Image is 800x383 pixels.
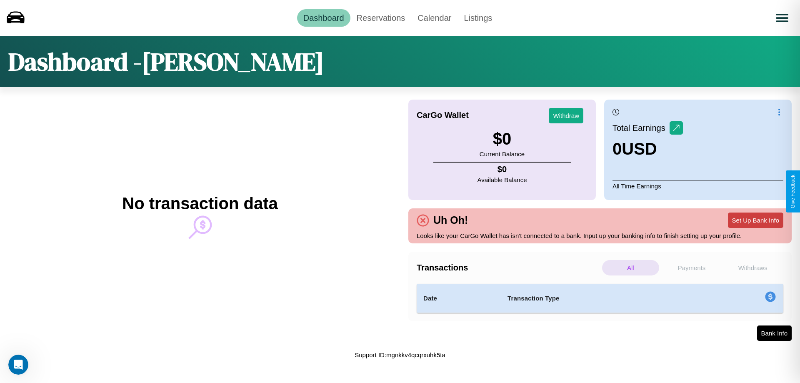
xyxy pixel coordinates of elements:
[612,180,783,192] p: All Time Earnings
[612,120,670,135] p: Total Earnings
[549,108,583,123] button: Withdraw
[790,175,796,208] div: Give Feedback
[480,148,525,160] p: Current Balance
[612,140,683,158] h3: 0 USD
[480,130,525,148] h3: $ 0
[423,293,494,303] h4: Date
[602,260,659,275] p: All
[728,213,783,228] button: Set Up Bank Info
[507,293,697,303] h4: Transaction Type
[8,45,324,79] h1: Dashboard - [PERSON_NAME]
[457,9,498,27] a: Listings
[417,110,469,120] h4: CarGo Wallet
[429,214,472,226] h4: Uh Oh!
[770,6,794,30] button: Open menu
[417,263,600,273] h4: Transactions
[350,9,412,27] a: Reservations
[477,165,527,174] h4: $ 0
[8,355,28,375] iframe: Intercom live chat
[411,9,457,27] a: Calendar
[477,174,527,185] p: Available Balance
[724,260,781,275] p: Withdraws
[663,260,720,275] p: Payments
[757,325,792,341] button: Bank Info
[417,230,783,241] p: Looks like your CarGo Wallet has isn't connected to a bank. Input up your banking info to finish ...
[122,194,277,213] h2: No transaction data
[297,9,350,27] a: Dashboard
[417,284,783,313] table: simple table
[355,349,445,360] p: Support ID: mgnkkv4qcqrxuhk5ta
